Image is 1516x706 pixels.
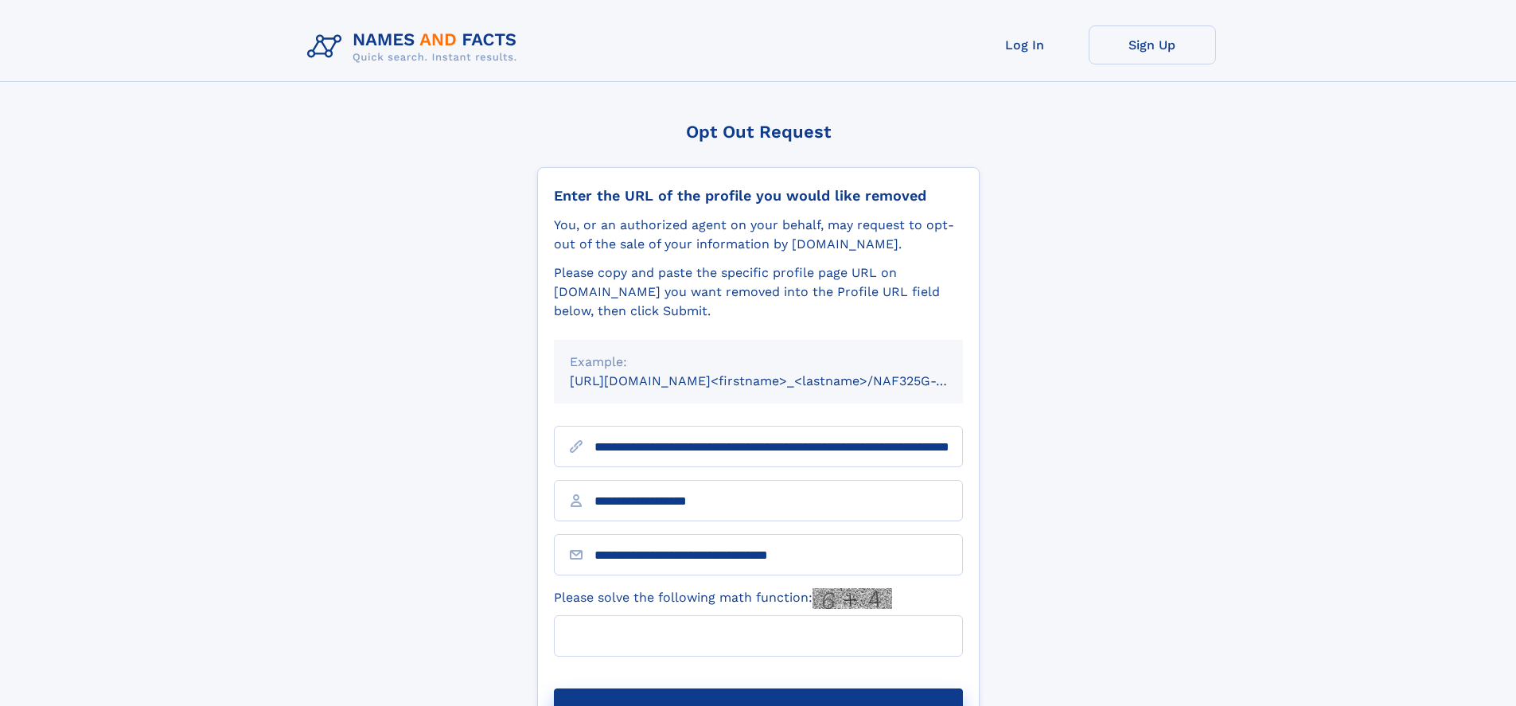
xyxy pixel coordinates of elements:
[1089,25,1216,64] a: Sign Up
[554,216,963,254] div: You, or an authorized agent on your behalf, may request to opt-out of the sale of your informatio...
[554,187,963,205] div: Enter the URL of the profile you would like removed
[554,588,892,609] label: Please solve the following math function:
[570,373,993,388] small: [URL][DOMAIN_NAME]<firstname>_<lastname>/NAF325G-xxxxxxxx
[961,25,1089,64] a: Log In
[301,25,530,68] img: Logo Names and Facts
[537,122,980,142] div: Opt Out Request
[570,353,947,372] div: Example:
[554,263,963,321] div: Please copy and paste the specific profile page URL on [DOMAIN_NAME] you want removed into the Pr...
